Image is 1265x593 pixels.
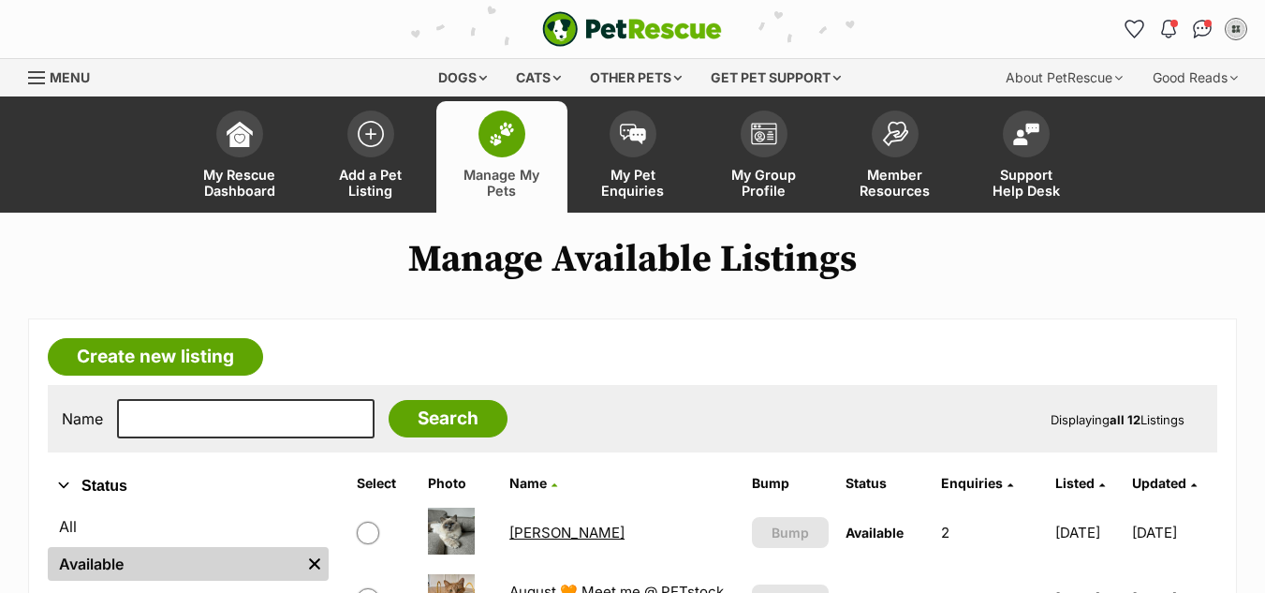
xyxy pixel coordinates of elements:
[620,124,646,144] img: pet-enquiries-icon-7e3ad2cf08bfb03b45e93fb7055b45f3efa6380592205ae92323e6603595dc1f.svg
[752,517,829,548] button: Bump
[420,468,500,498] th: Photo
[48,474,329,498] button: Status
[984,167,1068,199] span: Support Help Desk
[542,11,722,47] a: PetRescue
[358,121,384,147] img: add-pet-listing-icon-0afa8454b4691262ce3f59096e99ab1cd57d4a30225e0717b998d2c9b9846f56.svg
[1193,20,1213,38] img: chat-41dd97257d64d25036548639549fe6c8038ab92f7586957e7f3b1b290dea8141.svg
[301,547,329,581] a: Remove filter
[993,59,1136,96] div: About PetRescue
[1110,412,1140,427] strong: all 12
[591,167,675,199] span: My Pet Enquiries
[941,475,1013,491] a: Enquiries
[846,525,904,541] span: Available
[1055,475,1095,491] span: Listed
[28,59,103,93] a: Menu
[961,101,1092,213] a: Support Help Desk
[460,167,544,199] span: Manage My Pets
[1013,123,1039,145] img: help-desk-icon-fdf02630f3aa405de69fd3d07c3f3aa587a6932b1a1747fa1d2bba05be0121f9.svg
[349,468,419,498] th: Select
[436,101,567,213] a: Manage My Pets
[1227,20,1245,38] img: Out of the Woods Rescue profile pic
[853,167,937,199] span: Member Resources
[1132,475,1197,491] a: Updated
[882,121,908,146] img: member-resources-icon-8e73f808a243e03378d46382f2149f9095a855e16c252ad45f914b54edf8863c.svg
[174,101,305,213] a: My Rescue Dashboard
[48,547,301,581] a: Available
[722,167,806,199] span: My Group Profile
[389,400,507,437] input: Search
[227,121,253,147] img: dashboard-icon-eb2f2d2d3e046f16d808141f083e7271f6b2e854fb5c12c21221c1fb7104beca.svg
[62,410,103,427] label: Name
[1161,20,1176,38] img: notifications-46538b983faf8c2785f20acdc204bb7945ddae34d4c08c2a6579f10ce5e182be.svg
[744,468,836,498] th: Bump
[934,500,1046,565] td: 2
[1154,14,1184,44] button: Notifications
[489,122,515,146] img: manage-my-pets-icon-02211641906a0b7f246fdf0571729dbe1e7629f14944591b6c1af311fb30b64b.svg
[1132,500,1215,565] td: [DATE]
[567,101,699,213] a: My Pet Enquiries
[1055,475,1105,491] a: Listed
[1187,14,1217,44] a: Conversations
[1221,14,1251,44] button: My account
[941,475,1003,491] span: translation missing: en.admin.listings.index.attributes.enquiries
[509,524,625,541] a: [PERSON_NAME]
[1120,14,1251,44] ul: Account quick links
[751,123,777,145] img: group-profile-icon-3fa3cf56718a62981997c0bc7e787c4b2cf8bcc04b72c1350f741eb67cf2f40e.svg
[503,59,574,96] div: Cats
[198,167,282,199] span: My Rescue Dashboard
[329,167,413,199] span: Add a Pet Listing
[509,475,557,491] a: Name
[48,338,263,376] a: Create new listing
[425,59,500,96] div: Dogs
[1051,412,1184,427] span: Displaying Listings
[1132,475,1186,491] span: Updated
[1048,500,1131,565] td: [DATE]
[699,101,830,213] a: My Group Profile
[305,101,436,213] a: Add a Pet Listing
[838,468,932,498] th: Status
[698,59,854,96] div: Get pet support
[830,101,961,213] a: Member Resources
[509,475,547,491] span: Name
[542,11,722,47] img: logo-e224e6f780fb5917bec1dbf3a21bbac754714ae5b6737aabdf751b685950b380.svg
[577,59,695,96] div: Other pets
[50,69,90,85] span: Menu
[1140,59,1251,96] div: Good Reads
[772,523,809,542] span: Bump
[48,510,329,543] a: All
[1120,14,1150,44] a: Favourites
